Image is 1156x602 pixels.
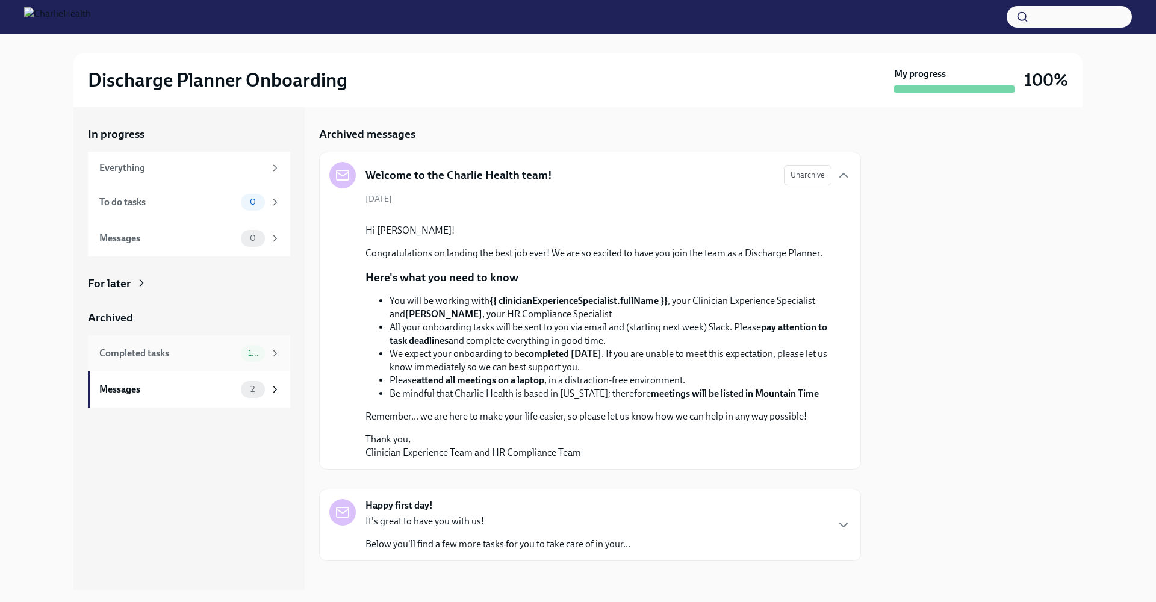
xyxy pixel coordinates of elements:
div: Completed tasks [99,347,236,360]
span: 0 [243,234,263,243]
p: Thank you, Clinician Experience Team and HR Compliance Team [365,433,831,459]
h2: Discharge Planner Onboarding [88,68,347,92]
p: Here's what you need to know [365,270,518,285]
span: [DATE] [365,193,392,205]
a: To do tasks0 [88,184,290,220]
div: To do tasks [99,196,236,209]
p: Below you'll find a few more tasks for you to take care of in your... [365,538,630,551]
li: You will be working with , your Clinician Experience Specialist and , your HR Compliance Specialist [390,294,831,321]
strong: Happy first day! [365,499,433,512]
h3: 100% [1024,69,1068,91]
div: Messages [99,383,236,396]
span: 0 [243,197,263,206]
a: Messages0 [88,220,290,256]
a: For later [88,276,290,291]
p: Congratulations on landing the best job ever! We are so excited to have you join the team as a Di... [365,247,822,260]
li: All your onboarding tasks will be sent to you via email and (starting next week) Slack. Please an... [390,321,831,347]
strong: My progress [894,67,946,81]
strong: attend all meetings on a laptop [417,374,544,386]
a: Archived [88,310,290,326]
p: Hi [PERSON_NAME]! [365,224,822,237]
strong: meetings will be listed in Mountain Time [651,388,819,399]
p: It's great to have you with us! [365,515,630,528]
a: Everything [88,152,290,184]
span: 2 [243,385,262,394]
span: 10 [241,349,265,358]
strong: {{ clinicianExperienceSpecialist.fullName }} [489,295,668,306]
a: Messages2 [88,371,290,408]
li: Please , in a distraction-free environment. [390,374,831,387]
h5: Welcome to the Charlie Health team! [365,167,552,183]
a: Completed tasks10 [88,335,290,371]
button: Unarchive [784,165,831,185]
strong: [PERSON_NAME] [405,308,482,320]
div: For later [88,276,131,291]
div: Messages [99,232,236,245]
p: Remember... we are here to make your life easier, so please let us know how we can help in any wa... [365,410,831,423]
span: Unarchive [791,169,825,181]
li: We expect your onboarding to be . If you are unable to meet this expectation, please let us know ... [390,347,831,374]
h5: Archived messages [319,126,415,142]
li: Be mindful that Charlie Health is based in [US_STATE]; therefore [390,387,831,400]
img: CharlieHealth [24,7,91,26]
a: In progress [88,126,290,142]
div: Everything [99,161,265,175]
strong: completed [DATE] [524,348,601,359]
